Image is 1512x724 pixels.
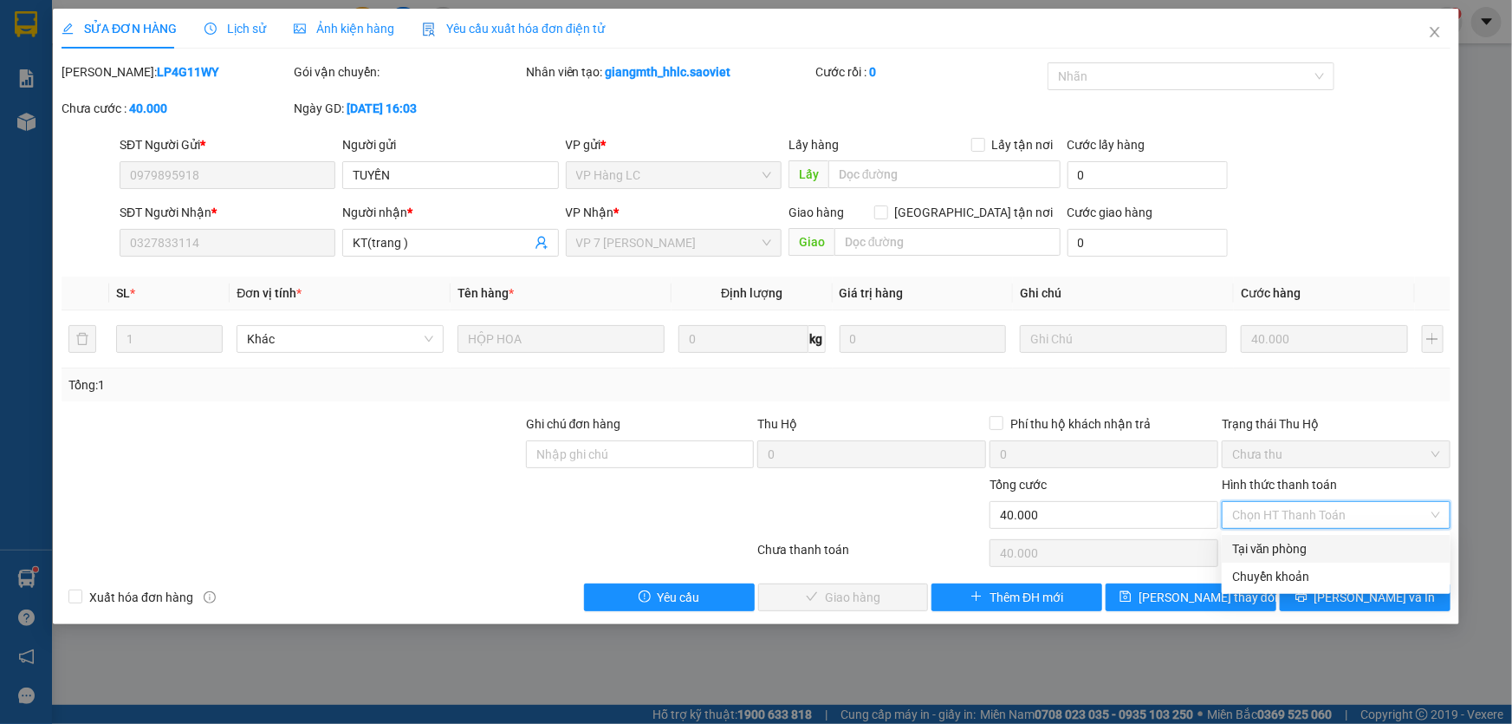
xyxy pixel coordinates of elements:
[204,23,217,35] span: clock-circle
[62,22,177,36] span: SỬA ĐƠN HÀNG
[1013,277,1234,310] th: Ghi chú
[658,588,700,607] span: Yêu cầu
[1067,138,1145,152] label: Cước lấy hàng
[1232,441,1440,467] span: Chưa thu
[120,135,335,154] div: SĐT Người Gửi
[815,62,1044,82] div: Cước rồi :
[828,160,1061,188] input: Dọc đường
[1067,205,1153,219] label: Cước giao hàng
[788,138,839,152] span: Lấy hàng
[1119,590,1132,604] span: save
[931,584,1102,611] button: plusThêm ĐH mới
[1003,414,1158,434] span: Phí thu hộ khách nhận trả
[576,162,771,188] span: VP Hàng LC
[566,205,614,219] span: VP Nhận
[788,205,844,219] span: Giao hàng
[204,22,266,36] span: Lịch sử
[82,588,200,607] span: Xuất hóa đơn hàng
[834,228,1061,256] input: Dọc đường
[294,62,522,82] div: Gói vận chuyển:
[990,588,1063,607] span: Thêm ĐH mới
[1232,502,1440,528] span: Chọn HT Thanh Toán
[62,99,290,118] div: Chưa cước :
[1241,325,1408,353] input: 0
[576,230,771,256] span: VP 7 Phạm Văn Đồng
[1020,325,1227,353] input: Ghi Chú
[721,286,782,300] span: Định lượng
[758,584,929,611] button: checkGiao hàng
[68,375,584,395] div: Tổng: 1
[606,65,731,79] b: giangmth_hhlc.saoviet
[788,228,834,256] span: Giao
[566,135,782,154] div: VP gửi
[526,440,755,468] input: Ghi chú đơn hàng
[526,62,813,82] div: Nhân viên tạo:
[62,62,290,82] div: [PERSON_NAME]:
[1067,161,1228,189] input: Cước lấy hàng
[757,417,797,431] span: Thu Hộ
[1280,584,1450,611] button: printer[PERSON_NAME] và In
[237,286,302,300] span: Đơn vị tính
[1411,9,1459,57] button: Close
[1222,414,1450,434] div: Trạng thái Thu Hộ
[1422,325,1444,353] button: plus
[422,23,436,36] img: icon
[204,591,216,603] span: info-circle
[1232,539,1440,558] div: Tại văn phòng
[1295,590,1308,604] span: printer
[985,135,1061,154] span: Lấy tận nơi
[1314,588,1436,607] span: [PERSON_NAME] và In
[526,417,621,431] label: Ghi chú đơn hàng
[990,478,1047,492] span: Tổng cước
[247,326,433,352] span: Khác
[157,65,219,79] b: LP4G11WY
[808,325,826,353] span: kg
[457,286,514,300] span: Tên hàng
[68,325,96,353] button: delete
[535,236,548,250] span: user-add
[1428,25,1442,39] span: close
[869,65,876,79] b: 0
[1241,286,1301,300] span: Cước hàng
[342,135,558,154] div: Người gửi
[1232,567,1440,586] div: Chuyển khoản
[584,584,755,611] button: exclamation-circleYêu cầu
[294,99,522,118] div: Ngày GD:
[1067,229,1228,257] input: Cước giao hàng
[120,203,335,222] div: SĐT Người Nhận
[788,160,828,188] span: Lấy
[639,590,651,604] span: exclamation-circle
[422,22,605,36] span: Yêu cầu xuất hóa đơn điện tử
[457,325,665,353] input: VD: Bàn, Ghế
[840,286,904,300] span: Giá trị hàng
[62,23,74,35] span: edit
[970,590,983,604] span: plus
[888,203,1061,222] span: [GEOGRAPHIC_DATA] tận nơi
[756,540,989,571] div: Chưa thanh toán
[1139,588,1277,607] span: [PERSON_NAME] thay đổi
[129,101,167,115] b: 40.000
[294,23,306,35] span: picture
[1222,478,1337,492] label: Hình thức thanh toán
[342,203,558,222] div: Người nhận
[347,101,417,115] b: [DATE] 16:03
[840,325,1007,353] input: 0
[294,22,394,36] span: Ảnh kiện hàng
[116,286,130,300] span: SL
[1106,584,1276,611] button: save[PERSON_NAME] thay đổi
